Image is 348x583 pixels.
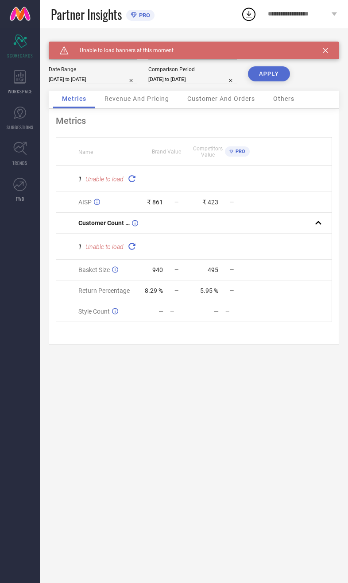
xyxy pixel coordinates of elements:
span: Metrics [62,95,86,102]
div: 5.95 % [200,287,218,294]
span: Unable to load banners at this moment [69,47,174,54]
span: — [174,288,178,294]
span: — [174,199,178,205]
span: SUGGESTIONS [7,124,34,130]
span: — [230,288,234,294]
span: Customer Count (New vs Repeat) [78,219,130,226]
input: Select date range [49,75,137,84]
div: — [159,308,163,315]
span: Brand Value [152,149,181,155]
span: Name [78,149,93,155]
div: Reload "Total GMV" [126,173,138,185]
div: Metrics [56,115,332,126]
span: — [230,199,234,205]
span: — [174,267,178,273]
span: PRO [233,149,245,154]
span: Basket Size [78,266,110,273]
span: Competitors Value [193,146,223,158]
span: WORKSPACE [8,88,32,95]
span: Total Order Count [78,242,125,251]
div: ₹ 861 [147,199,163,206]
span: Partner Insights [51,5,122,23]
span: Unable to load [85,243,124,250]
span: — [230,267,234,273]
div: Reload "Total Order Count " [126,240,138,253]
div: Brand [49,42,137,48]
span: Style Count [78,308,110,315]
input: Select comparison period [148,75,237,84]
div: Date Range [49,66,137,73]
div: — [214,308,219,315]
div: Comparison Period [148,66,237,73]
div: 940 [152,266,163,273]
div: — [225,308,249,315]
div: — [170,308,193,315]
span: Unable to load [85,176,124,183]
span: AISP [78,199,92,206]
span: Customer And Orders [187,95,255,102]
div: ₹ 423 [202,199,218,206]
span: Revenue And Pricing [104,95,169,102]
span: PRO [137,12,150,19]
div: Open download list [241,6,257,22]
div: 8.29 % [145,287,163,294]
span: TRENDS [12,160,27,166]
button: APPLY [248,66,290,81]
span: Others [273,95,294,102]
span: FWD [16,196,24,202]
div: 495 [208,266,218,273]
span: Return Percentage [78,287,130,294]
span: Total GMV [78,175,105,183]
span: SCORECARDS [7,52,33,59]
